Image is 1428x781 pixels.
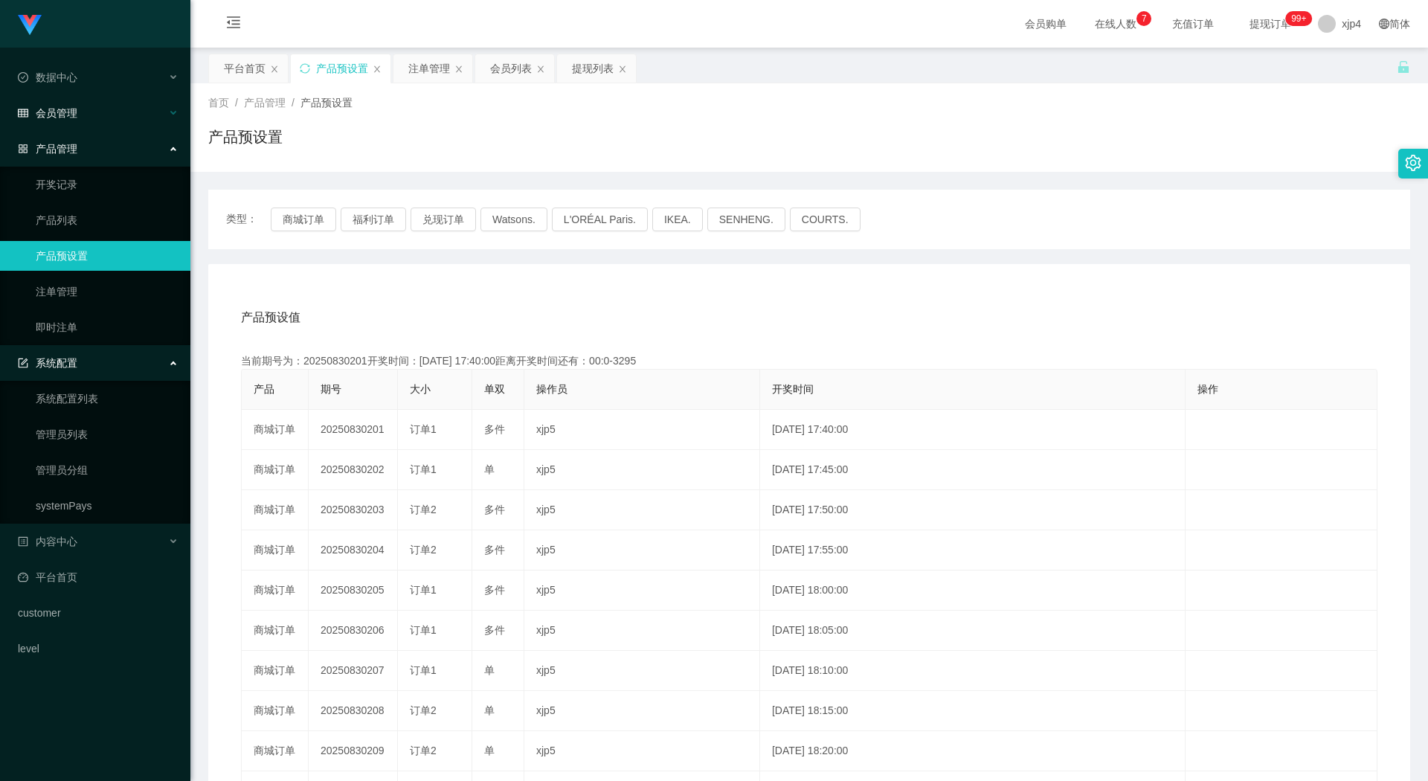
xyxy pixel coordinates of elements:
i: 图标: close [373,65,382,74]
a: 开奖记录 [36,170,178,199]
span: 数据中心 [18,71,77,83]
td: xjp5 [524,410,760,450]
span: 大小 [410,383,431,395]
td: 商城订单 [242,410,309,450]
div: 产品预设置 [316,54,368,83]
i: 图标: close [536,65,545,74]
span: 产品预设值 [241,309,300,327]
span: 单 [484,704,495,716]
span: 产品管理 [244,97,286,109]
span: 订单2 [410,704,437,716]
span: 产品 [254,383,274,395]
h1: 产品预设置 [208,126,283,148]
i: 图标: global [1379,19,1389,29]
span: / [292,97,295,109]
a: systemPays [36,491,178,521]
td: [DATE] 17:50:00 [760,490,1186,530]
span: 在线人数 [1087,19,1144,29]
td: 20250830206 [309,611,398,651]
span: 产品管理 [18,143,77,155]
td: [DATE] 18:15:00 [760,691,1186,731]
span: 会员管理 [18,107,77,119]
td: 20250830204 [309,530,398,571]
span: 多件 [484,624,505,636]
span: 订单1 [410,664,437,676]
button: COURTS. [790,208,861,231]
td: 20250830207 [309,651,398,691]
a: level [18,634,178,663]
button: L'ORÉAL Paris. [552,208,648,231]
span: 订单1 [410,423,437,435]
span: 期号 [321,383,341,395]
td: 商城订单 [242,651,309,691]
span: 订单2 [410,544,437,556]
div: 提现列表 [572,54,614,83]
span: 订单1 [410,624,437,636]
td: 商城订单 [242,691,309,731]
td: xjp5 [524,691,760,731]
td: 商城订单 [242,611,309,651]
p: 7 [1142,11,1147,26]
td: 20250830201 [309,410,398,450]
button: 商城订单 [271,208,336,231]
i: 图标: table [18,108,28,118]
i: 图标: close [454,65,463,74]
td: 商城订单 [242,731,309,771]
a: 系统配置列表 [36,384,178,414]
span: 首页 [208,97,229,109]
span: 系统配置 [18,357,77,369]
span: 订单1 [410,584,437,596]
a: customer [18,598,178,628]
td: [DATE] 18:20:00 [760,731,1186,771]
span: 单 [484,745,495,756]
a: 图标: dashboard平台首页 [18,562,178,592]
span: 订单2 [410,745,437,756]
i: 图标: profile [18,536,28,547]
a: 即时注单 [36,312,178,342]
span: 操作 [1197,383,1218,395]
i: 图标: check-circle-o [18,72,28,83]
span: 多件 [484,544,505,556]
a: 产品预设置 [36,241,178,271]
i: 图标: unlock [1397,60,1410,74]
span: 产品预设置 [300,97,353,109]
span: 开奖时间 [772,383,814,395]
span: 订单2 [410,504,437,515]
td: xjp5 [524,611,760,651]
td: 20250830209 [309,731,398,771]
div: 平台首页 [224,54,266,83]
button: 兑现订单 [411,208,476,231]
button: IKEA. [652,208,703,231]
td: [DATE] 18:00:00 [760,571,1186,611]
td: 20250830202 [309,450,398,490]
span: / [235,97,238,109]
i: 图标: sync [300,63,310,74]
button: 福利订单 [341,208,406,231]
td: 20250830203 [309,490,398,530]
span: 内容中心 [18,536,77,547]
span: 单 [484,664,495,676]
td: 商城订单 [242,490,309,530]
i: 图标: setting [1405,155,1421,171]
span: 单双 [484,383,505,395]
td: xjp5 [524,571,760,611]
a: 管理员分组 [36,455,178,485]
i: 图标: form [18,358,28,368]
div: 当前期号为：20250830201开奖时间：[DATE] 17:40:00距离开奖时间还有：00:0-3295 [241,353,1377,369]
a: 产品列表 [36,205,178,235]
span: 订单1 [410,463,437,475]
td: xjp5 [524,490,760,530]
div: 会员列表 [490,54,532,83]
a: 注单管理 [36,277,178,306]
sup: 7 [1136,11,1151,26]
td: 商城订单 [242,450,309,490]
button: SENHENG. [707,208,785,231]
img: logo.9652507e.png [18,15,42,36]
a: 管理员列表 [36,420,178,449]
span: 多件 [484,504,505,515]
sup: 237 [1285,11,1312,26]
td: [DATE] 18:05:00 [760,611,1186,651]
td: 商城订单 [242,571,309,611]
span: 操作员 [536,383,567,395]
span: 多件 [484,584,505,596]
